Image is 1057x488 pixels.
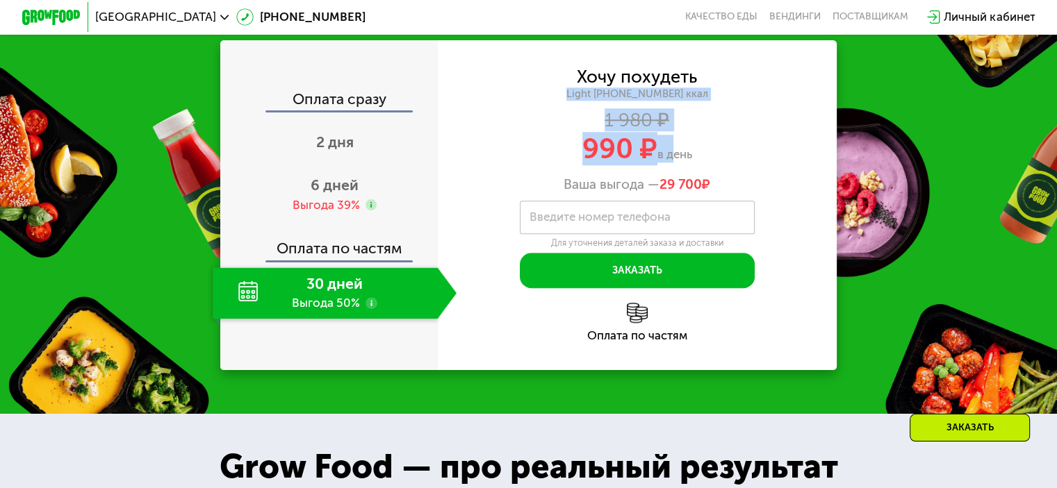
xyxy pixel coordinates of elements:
[657,147,692,161] span: в день
[316,133,354,151] span: 2 дня
[944,8,1035,26] div: Личный кабинет
[833,11,908,23] div: поставщикам
[222,226,438,260] div: Оплата по частям
[438,176,837,192] div: Ваша выгода —
[577,69,697,85] div: Хочу похудеть
[769,11,821,23] a: Вендинги
[311,176,359,194] span: 6 дней
[520,237,755,249] div: Для уточнения деталей заказа и доставки
[438,87,837,101] div: Light [PHONE_NUMBER] ккал
[95,11,216,23] span: [GEOGRAPHIC_DATA]
[520,253,755,288] button: Заказать
[292,197,359,213] div: Выгода 39%
[438,330,837,342] div: Оплата по частям
[236,8,366,26] a: [PHONE_NUMBER]
[659,176,702,192] span: 29 700
[582,132,657,165] span: 990 ₽
[910,414,1030,441] div: Заказать
[530,213,671,221] label: Введите номер телефона
[222,92,438,110] div: Оплата сразу
[685,11,757,23] a: Качество еды
[627,303,648,323] img: l6xcnZfty9opOoJh.png
[659,176,710,192] span: ₽
[438,112,837,128] div: 1 980 ₽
